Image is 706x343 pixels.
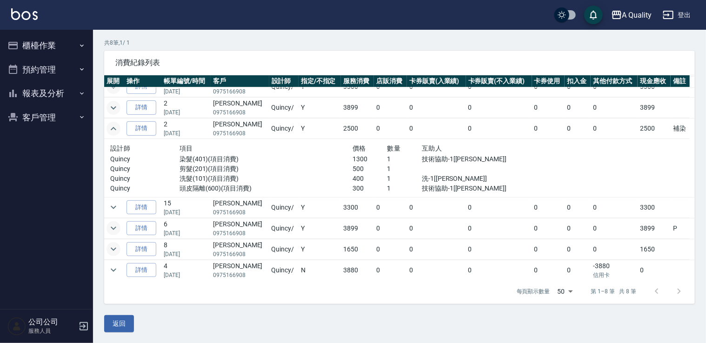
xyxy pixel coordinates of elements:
span: 消費紀錄列表 [115,58,684,67]
p: Quincy [110,174,180,184]
a: 詳情 [127,200,156,215]
p: [DATE] [164,87,208,96]
td: Y [299,119,341,139]
button: A Quality [607,6,656,25]
span: 價格 [353,145,366,152]
button: save [584,6,603,24]
td: P [671,218,690,238]
p: 400 [353,174,387,184]
div: 50 [554,279,576,304]
span: 數量 [387,145,401,152]
td: 0 [407,197,466,218]
td: 0 [466,218,532,238]
th: 設計師 [269,75,299,87]
p: 技術協助-1[[PERSON_NAME]] [422,154,526,164]
td: [PERSON_NAME] [211,119,269,139]
p: 第 1–8 筆 共 8 筆 [591,287,636,296]
th: 卡券使用 [532,75,565,87]
button: expand row [107,263,120,277]
td: [PERSON_NAME] [211,197,269,218]
td: 0 [407,98,466,118]
td: 3899 [341,98,374,118]
td: -3880 [591,260,638,280]
th: 其他付款方式 [591,75,638,87]
p: 1 [387,174,422,184]
img: Logo [11,8,38,20]
p: 頭皮隔離(600)(項目消費) [180,184,353,193]
p: 0975166908 [213,129,266,138]
th: 操作 [124,75,161,87]
p: 0975166908 [213,87,266,96]
th: 指定/不指定 [299,75,341,87]
p: 剪髮(201)(項目消費) [180,164,353,174]
td: 0 [565,197,591,218]
td: 0 [466,197,532,218]
p: [DATE] [164,129,208,138]
td: 0 [374,197,407,218]
td: 4 [161,260,211,280]
button: 返回 [104,315,134,332]
th: 展開 [104,75,124,87]
td: 0 [407,119,466,139]
button: 報表及分析 [4,81,89,106]
p: 500 [353,164,387,174]
button: expand row [107,200,120,214]
td: 3300 [638,197,671,218]
td: Quincy / [269,218,299,238]
p: 每頁顯示數量 [517,287,550,296]
p: [DATE] [164,208,208,217]
td: 0 [466,260,532,280]
td: 0 [532,98,565,118]
p: Quincy [110,154,180,164]
td: 0 [532,119,565,139]
td: 0 [374,260,407,280]
a: 詳情 [127,221,156,236]
button: expand row [107,221,120,235]
span: 項目 [180,145,193,152]
img: Person [7,317,26,336]
p: 共 8 筆, 1 / 1 [104,39,695,47]
td: 0 [407,260,466,280]
p: 0975166908 [213,208,266,217]
th: 客戶 [211,75,269,87]
th: 卡券販賣(入業績) [407,75,466,87]
p: 服務人員 [28,327,76,335]
p: 0975166908 [213,250,266,258]
span: 互助人 [422,145,442,152]
td: 0 [565,218,591,238]
td: 0 [466,119,532,139]
p: 洗髮(101)(項目消費) [180,174,353,184]
p: 0975166908 [213,271,266,279]
p: 信用卡 [593,271,635,279]
button: expand row [107,242,120,256]
td: 2 [161,98,211,118]
button: expand row [107,122,120,136]
td: 15 [161,197,211,218]
td: 0 [466,239,532,259]
td: Quincy / [269,260,299,280]
td: 0 [532,197,565,218]
td: 0 [565,98,591,118]
th: 扣入金 [565,75,591,87]
td: 3899 [638,98,671,118]
p: [DATE] [164,108,208,117]
p: 染髮(401)(項目消費) [180,154,353,164]
button: 預約管理 [4,58,89,82]
p: [DATE] [164,271,208,279]
button: 客戶管理 [4,106,89,130]
td: N [299,260,341,280]
p: 300 [353,184,387,193]
th: 卡券販賣(不入業績) [466,75,532,87]
td: 0 [565,239,591,259]
p: 1 [387,164,422,174]
td: 0 [591,218,638,238]
td: [PERSON_NAME] [211,98,269,118]
td: 0 [565,119,591,139]
th: 帳單編號/時間 [161,75,211,87]
td: Quincy / [269,98,299,118]
button: 登出 [659,7,695,24]
td: 0 [591,119,638,139]
p: Quincy [110,184,180,193]
p: 0975166908 [213,229,266,237]
td: 補染 [671,119,690,139]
